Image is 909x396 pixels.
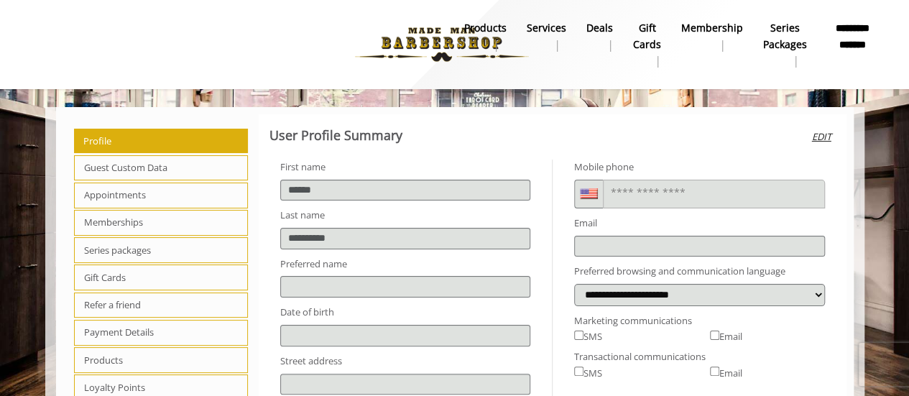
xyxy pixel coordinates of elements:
[74,237,249,263] span: Series packages
[763,20,807,52] b: Series packages
[527,20,566,36] b: Services
[343,5,540,84] img: Made Man Barbershop logo
[269,126,402,144] b: User Profile Summary
[517,18,576,55] a: ServicesServices
[808,114,836,160] button: Edit user profile
[74,293,249,318] span: Refer a friend
[74,155,249,181] span: Guest Custom Data
[74,320,249,346] span: Payment Details
[586,20,613,36] b: Deals
[464,20,507,36] b: products
[633,20,661,52] b: gift cards
[454,18,517,55] a: Productsproducts
[74,129,249,153] span: Profile
[74,210,249,236] span: Memberships
[681,20,743,36] b: Membership
[812,129,831,144] i: Edit
[74,347,249,373] span: Products
[74,183,249,208] span: Appointments
[576,18,623,55] a: DealsDeals
[671,18,753,55] a: MembershipMembership
[753,18,817,71] a: Series packagesSeries packages
[74,264,249,290] span: Gift Cards
[623,18,671,71] a: Gift cardsgift cards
